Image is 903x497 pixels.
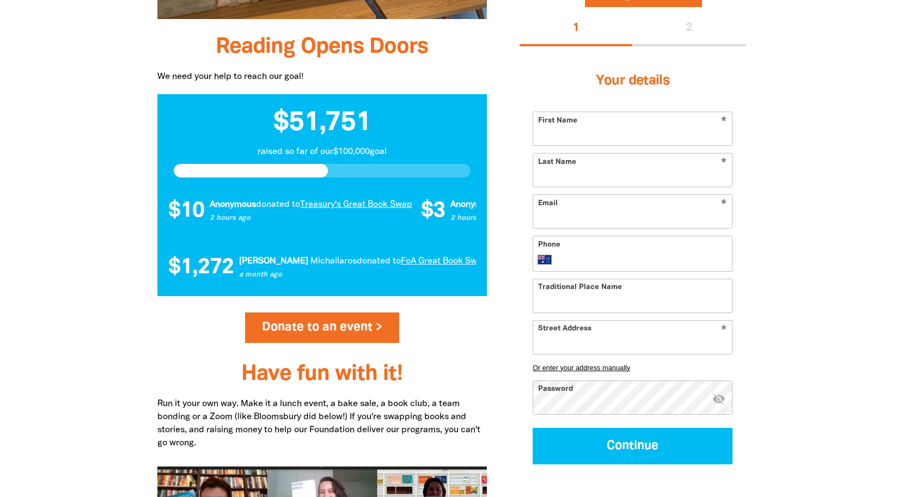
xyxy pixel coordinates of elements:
[216,37,428,57] span: Reading Opens Doors
[520,11,633,46] button: Stage 1
[417,200,441,222] span: $3
[446,201,492,208] em: Anonymous
[168,194,476,229] div: Donation stream
[296,201,408,208] a: Treasury's Great Book Swap
[205,213,408,224] p: 2 hours ago
[533,427,733,464] button: Continue
[164,200,200,222] span: $10
[352,257,396,265] span: donated to
[234,257,303,265] em: [PERSON_NAME]
[157,397,487,450] p: Run it your own way. Make it a lunch event, a bake sale, a book club, a team bonding or a Zoom (l...
[157,70,487,83] p: We need your help to reach our goal!
[252,201,296,208] span: donated to
[234,270,483,281] p: a month ago
[163,257,229,279] span: $1,272
[157,145,487,158] p: raised so far of our $100,000 goal
[168,250,476,285] div: Donation stream
[712,392,725,405] i: Hide password
[533,363,733,371] button: Or enter your address manually
[533,59,733,103] h3: Your details
[446,213,649,224] p: 2 hours ago
[245,312,399,343] a: Donate to an event >
[712,392,725,407] button: visibility_off
[396,257,483,265] a: FoA Great Book Swap
[273,111,370,136] span: $51,751
[205,201,252,208] em: Anonymous
[306,257,352,265] em: Michailaros
[241,364,402,384] span: Have fun with it!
